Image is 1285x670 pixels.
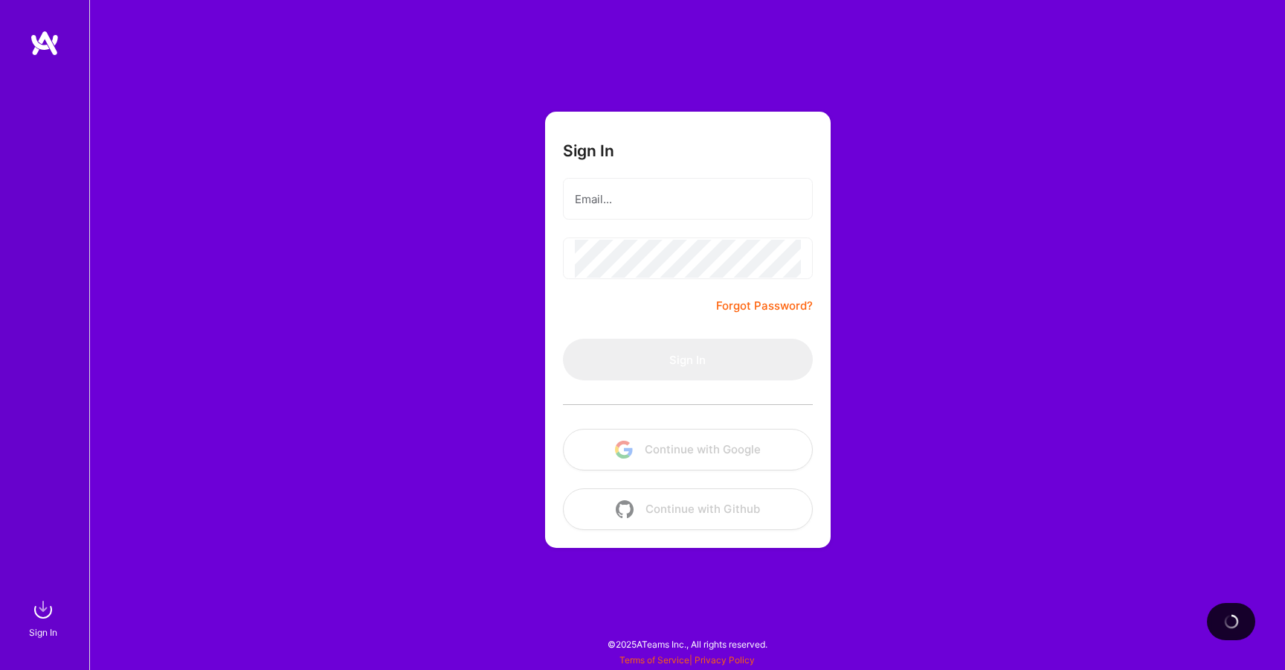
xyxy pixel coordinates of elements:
[563,488,813,530] button: Continue with Github
[563,339,813,380] button: Sign In
[575,180,801,218] input: Email...
[619,654,689,666] a: Terms of Service
[563,141,614,160] h3: Sign In
[28,595,58,625] img: sign in
[29,625,57,640] div: Sign In
[30,30,59,57] img: logo
[716,297,813,315] a: Forgot Password?
[619,654,755,666] span: |
[89,625,1285,663] div: © 2025 ATeams Inc., All rights reserved.
[1221,611,1242,632] img: loading
[695,654,755,666] a: Privacy Policy
[563,429,813,470] button: Continue with Google
[31,595,58,640] a: sign inSign In
[615,441,633,459] img: icon
[616,500,634,518] img: icon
